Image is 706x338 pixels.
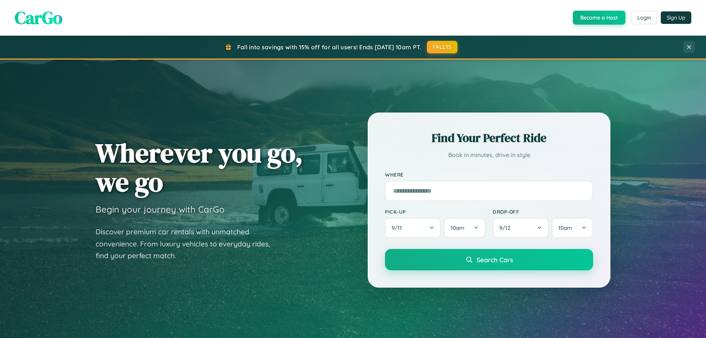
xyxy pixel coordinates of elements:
[552,218,593,238] button: 10am
[573,11,625,25] button: Become a Host
[493,218,549,238] button: 9/12
[631,11,657,24] button: Login
[237,43,421,51] span: Fall into savings with 15% off for all users! Ends [DATE] 10am PT.
[385,150,593,160] p: Book in minutes, drive in style
[385,130,593,146] h2: Find Your Perfect Ride
[385,218,441,238] button: 9/11
[385,209,485,215] label: Pick-up
[477,256,513,264] span: Search Cars
[385,249,593,270] button: Search Cars
[558,224,572,231] span: 10am
[15,6,63,30] span: CarGo
[392,224,406,231] span: 9 / 11
[96,138,303,196] h1: Wherever you go, we go
[450,224,464,231] span: 10am
[499,224,514,231] span: 9 / 12
[96,226,279,262] p: Discover premium car rentals with unmatched convenience. From luxury vehicles to everyday rides, ...
[385,171,593,178] label: Where
[96,204,225,215] h3: Begin your journey with CarGo
[444,218,485,238] button: 10am
[493,209,593,215] label: Drop-off
[427,41,458,53] button: FALL15
[661,11,691,24] button: Sign Up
